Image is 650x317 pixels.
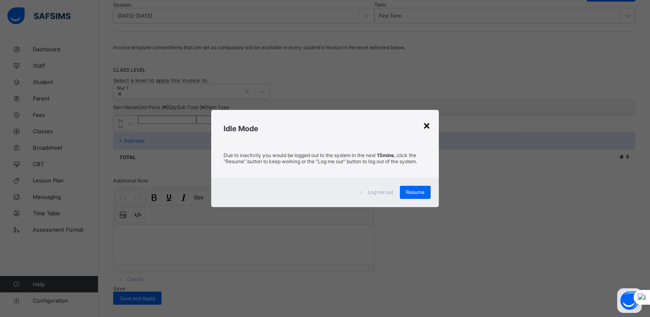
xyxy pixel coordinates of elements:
span: Log me out [368,189,393,195]
h2: Idle Mode [224,124,426,133]
div: × [423,118,431,132]
button: Open asap [617,288,642,313]
p: Due to inactivity you would be logged out to the system in the next , click the "Resume" button t... [224,152,426,164]
span: Resume [406,189,424,195]
strong: 15mins [377,152,394,158]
